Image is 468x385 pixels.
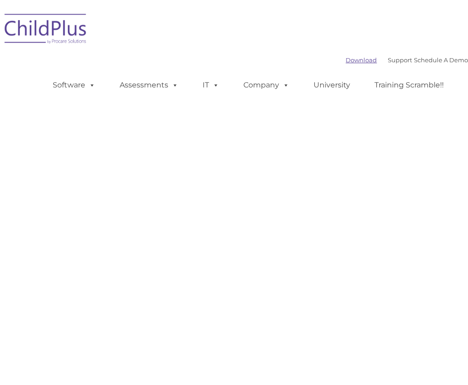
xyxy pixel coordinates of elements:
[388,56,412,64] a: Support
[346,56,377,64] a: Download
[414,56,468,64] a: Schedule A Demo
[346,56,468,64] font: |
[304,76,359,94] a: University
[44,76,105,94] a: Software
[110,76,187,94] a: Assessments
[365,76,453,94] a: Training Scramble!!
[193,76,228,94] a: IT
[234,76,298,94] a: Company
